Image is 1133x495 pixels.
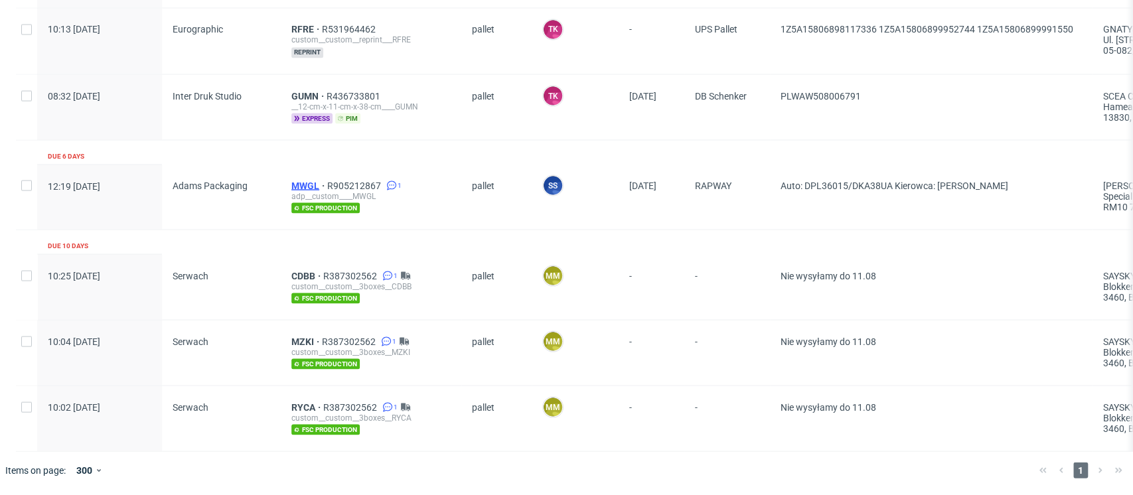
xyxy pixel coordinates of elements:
[322,25,378,35] a: R531964462
[291,102,451,112] div: __12-cm-x-11-cm-x-38-cm____GUMN
[380,271,398,281] a: 1
[323,271,380,281] a: R387302562
[291,347,451,358] div: custom__custom__3boxes__MZKI
[48,25,100,35] span: 10:13 [DATE]
[472,91,521,124] span: pallet
[392,336,396,347] span: 1
[291,336,322,347] a: MZKI
[781,402,876,413] span: Nie wysyłamy do 11.08
[291,425,360,435] span: fsc production
[394,271,398,281] span: 1
[173,25,223,35] span: Eurographic
[544,332,562,351] figcaption: MM
[629,271,674,304] span: -
[48,151,84,162] div: Due 6 days
[48,402,100,413] span: 10:02 [DATE]
[544,177,562,195] figcaption: SS
[472,336,521,370] span: pallet
[695,402,759,435] span: -
[291,25,322,35] a: RFRE
[629,25,674,58] span: -
[544,267,562,285] figcaption: MM
[1073,462,1088,478] span: 1
[544,21,562,39] figcaption: TK
[629,336,674,370] span: -
[5,464,66,477] span: Items on page:
[629,180,656,191] span: [DATE]
[291,191,451,202] div: adp__custom____MWGL
[781,271,876,281] span: Nie wysyłamy do 11.08
[291,413,451,423] div: custom__custom__3boxes__RYCA
[173,402,208,413] span: Serwach
[173,180,248,191] span: Adams Packaging
[695,180,759,214] span: RAPWAY
[48,336,100,347] span: 10:04 [DATE]
[781,336,876,347] span: Nie wysyłamy do 11.08
[291,203,360,214] span: fsc production
[472,180,521,214] span: pallet
[291,91,327,102] a: GUMN
[472,271,521,304] span: pallet
[781,180,1008,191] span: Auto: DPL36015/DKA38UA Kierowca: [PERSON_NAME]
[781,91,861,102] span: PLWAW508006791
[291,402,323,413] a: RYCA
[695,91,759,124] span: DB Schenker
[327,180,384,191] a: R905212867
[695,271,759,304] span: -
[472,402,521,435] span: pallet
[173,271,208,281] span: Serwach
[544,87,562,106] figcaption: TK
[472,25,521,58] span: pallet
[173,91,242,102] span: Inter Druk Studio
[629,91,656,102] span: [DATE]
[291,293,360,304] span: fsc production
[48,271,100,281] span: 10:25 [DATE]
[398,180,402,191] span: 1
[380,402,398,413] a: 1
[544,398,562,417] figcaption: MM
[291,359,360,370] span: fsc production
[48,241,88,251] div: Due 10 days
[327,91,383,102] a: R436733801
[323,402,380,413] a: R387302562
[629,402,674,435] span: -
[71,461,95,480] div: 300
[173,336,208,347] span: Serwach
[291,113,333,124] span: express
[291,180,327,191] a: MWGL
[384,180,402,191] a: 1
[291,35,451,46] div: custom__custom__reprint___RFRE
[322,336,378,347] a: R387302562
[291,48,323,58] span: reprint
[378,336,396,347] a: 1
[695,25,759,58] span: UPS Pallet
[781,25,1073,35] span: 1Z5A15806898117336 1Z5A15806899952744 1Z5A15806899991550
[48,181,100,192] span: 12:19 [DATE]
[695,336,759,370] span: -
[394,402,398,413] span: 1
[291,271,323,281] a: CDBB
[291,281,451,292] div: custom__custom__3boxes__CDBB
[48,91,100,102] span: 08:32 [DATE]
[335,113,360,124] span: pim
